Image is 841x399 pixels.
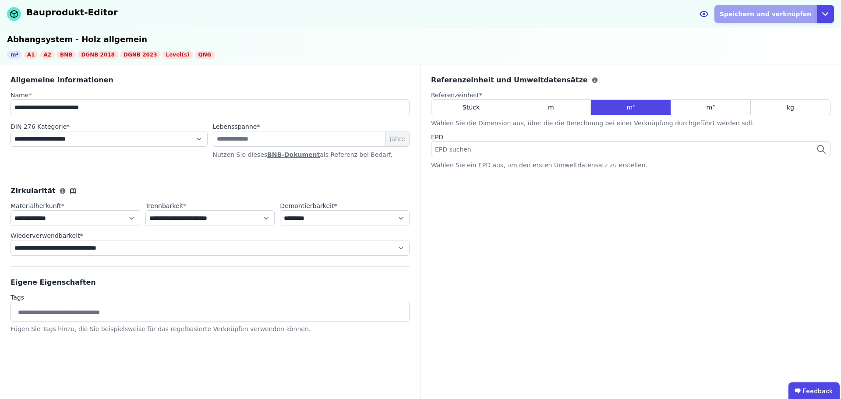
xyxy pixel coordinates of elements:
label: audits.requiredField [11,122,208,131]
div: Wählen Sie ein EPD aus, um den ersten Umweltdatensatz zu erstellen. [431,161,830,169]
span: m³ [707,103,715,112]
label: audits.requiredField [11,231,410,240]
span: Jahre [385,131,409,146]
label: EPD [431,133,830,141]
div: Wählen Sie die Dimension aus, über die die Berechnung bei einer Verknüpfung durchgeführt werden s... [431,119,830,127]
div: Zirkularität [11,186,410,196]
a: BNB-Dokument [267,151,320,158]
div: BNB [57,51,76,59]
div: Abhangsystem - Holz allgemein [7,33,834,46]
div: Eigene Eigenschaften [11,277,410,288]
label: Tags [11,293,410,302]
div: Bauprodukt-Editor [26,6,118,18]
label: audits.requiredField [145,201,275,210]
div: A2 [40,51,55,59]
div: DGNB 2018 [78,51,118,59]
span: m² [626,103,635,112]
div: m² [7,51,22,59]
label: audits.requiredField [431,91,830,99]
label: audits.requiredField [11,201,140,210]
div: QNG [195,51,215,59]
div: Fügen Sie Tags hinzu, die Sie beispielsweise für das regelbasierte Verknüpfen verwenden können. [11,325,410,333]
span: m [548,103,554,112]
span: EPD suchen [435,145,473,154]
div: Allgemeine Informationen [11,75,410,85]
p: Nutzen Sie dieses als Referenz bei Bedarf. [213,150,410,159]
label: audits.requiredField [213,122,260,131]
label: audits.requiredField [11,91,32,99]
span: Stück [463,103,480,112]
div: Referenzeinheit und Umweltdatensätze [431,75,830,85]
label: audits.requiredField [280,201,410,210]
div: Level(s) [163,51,193,59]
div: A1 [24,51,39,59]
span: kg [787,103,794,112]
div: DGNB 2023 [120,51,161,59]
